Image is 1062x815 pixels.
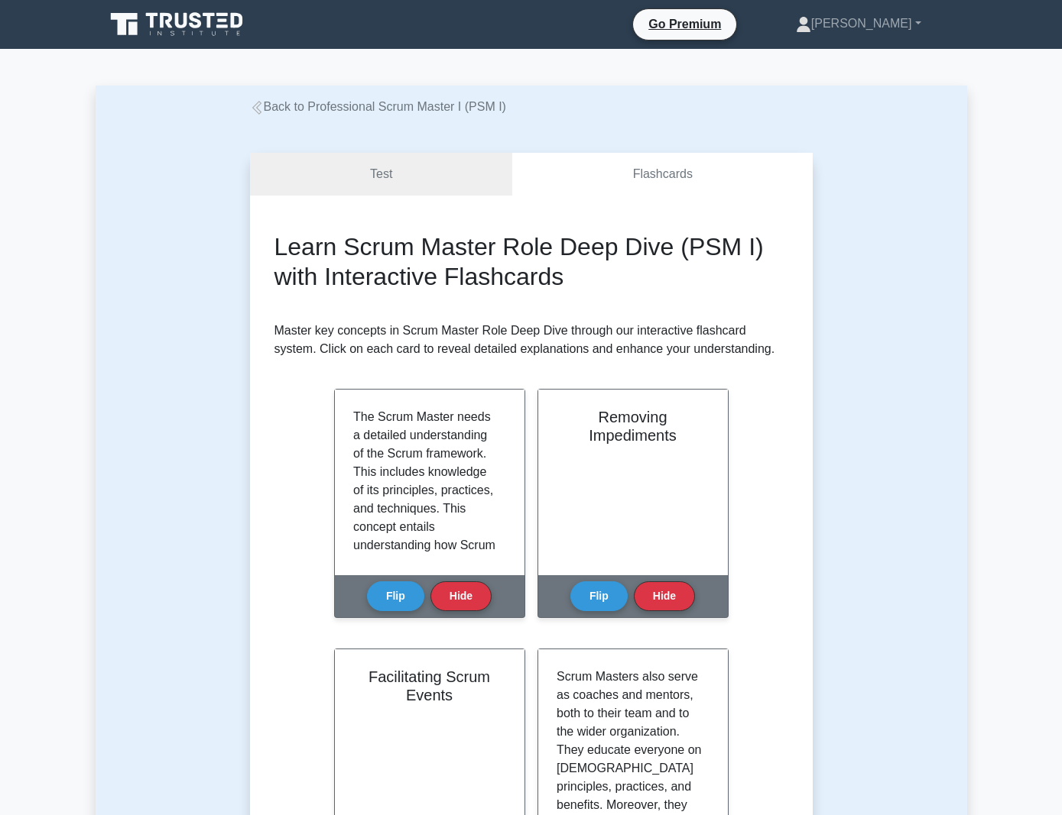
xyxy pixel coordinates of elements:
a: Test [250,153,513,196]
h2: Learn Scrum Master Role Deep Dive (PSM I) with Interactive Flashcards [274,232,788,291]
button: Flip [570,581,628,611]
a: [PERSON_NAME] [759,8,958,39]
button: Hide [430,581,492,611]
a: Flashcards [512,153,812,196]
button: Flip [367,581,424,611]
a: Go Premium [639,15,730,34]
p: Master key concepts in Scrum Master Role Deep Dive through our interactive flashcard system. Clic... [274,322,788,358]
h2: Facilitating Scrum Events [353,668,506,704]
h2: Removing Impediments [557,408,710,445]
a: Back to Professional Scrum Master I (PSM I) [250,100,506,113]
button: Hide [634,581,695,611]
